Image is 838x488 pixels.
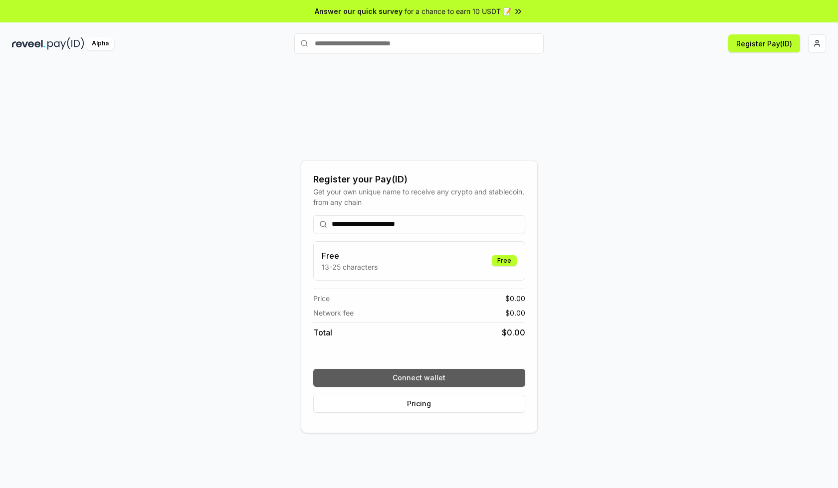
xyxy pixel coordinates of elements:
div: Register your Pay(ID) [313,172,525,186]
p: 13-25 characters [322,262,378,272]
span: $ 0.00 [505,308,525,318]
button: Register Pay(ID) [728,34,800,52]
img: reveel_dark [12,37,45,50]
button: Connect wallet [313,369,525,387]
span: Price [313,293,330,304]
img: pay_id [47,37,84,50]
span: Total [313,326,332,338]
div: Alpha [86,37,114,50]
div: Free [492,255,517,266]
span: for a chance to earn 10 USDT 📝 [405,6,511,16]
span: $ 0.00 [505,293,525,304]
button: Pricing [313,395,525,413]
span: Network fee [313,308,354,318]
span: Answer our quick survey [315,6,403,16]
span: $ 0.00 [502,326,525,338]
h3: Free [322,250,378,262]
div: Get your own unique name to receive any crypto and stablecoin, from any chain [313,186,525,207]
